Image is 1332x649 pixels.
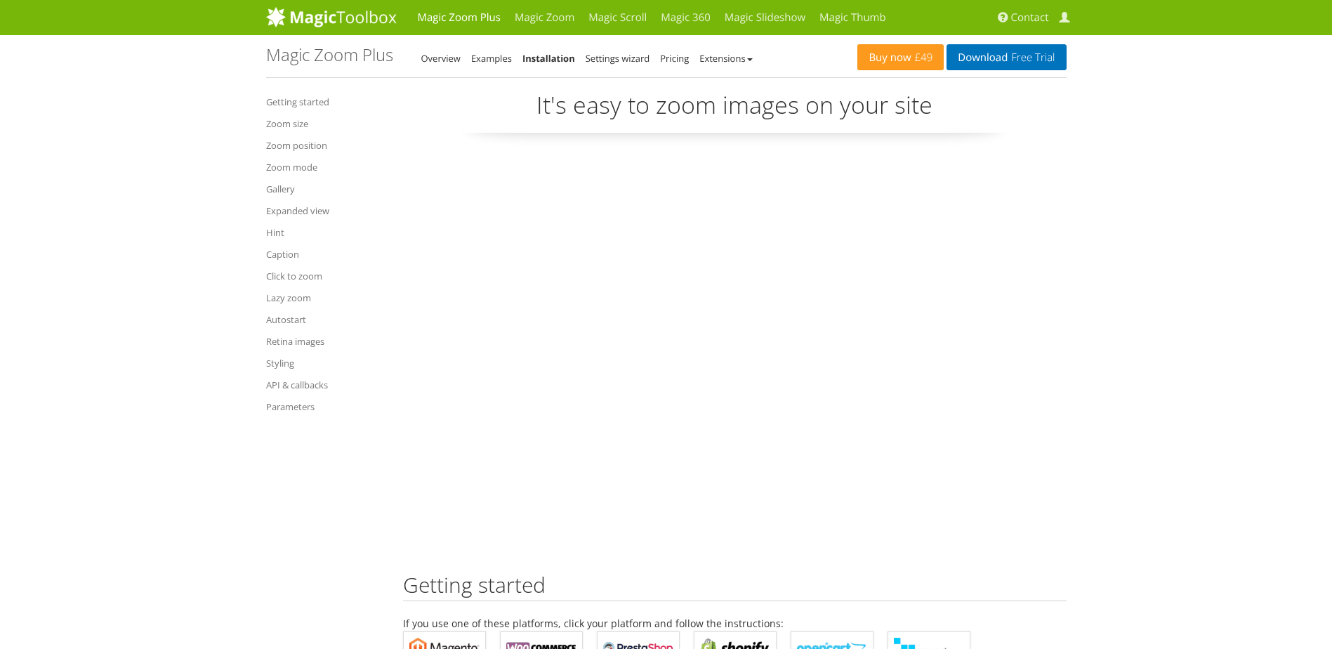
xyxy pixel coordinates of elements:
a: Hint [266,224,382,241]
span: £49 [911,52,933,63]
a: Examples [471,52,512,65]
a: Autostart [266,311,382,328]
a: Expanded view [266,202,382,219]
a: Lazy zoom [266,289,382,306]
span: Free Trial [1008,52,1055,63]
img: MagicToolbox.com - Image tools for your website [266,6,397,27]
a: DownloadFree Trial [947,44,1066,70]
a: Pricing [660,52,689,65]
a: API & callbacks [266,376,382,393]
a: Settings wizard [586,52,650,65]
a: Click to zoom [266,268,382,284]
a: Zoom position [266,137,382,154]
a: Retina images [266,333,382,350]
a: Gallery [266,181,382,197]
a: Buy now£49 [857,44,944,70]
h2: Getting started [403,573,1067,601]
a: Parameters [266,398,382,415]
a: Caption [266,246,382,263]
span: Contact [1011,11,1049,25]
a: Zoom size [266,115,382,132]
a: Getting started [266,93,382,110]
p: It's easy to zoom images on your site [403,88,1067,133]
a: Styling [266,355,382,372]
a: Installation [522,52,575,65]
h1: Magic Zoom Plus [266,46,393,64]
a: Overview [421,52,461,65]
a: Extensions [699,52,752,65]
a: Zoom mode [266,159,382,176]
